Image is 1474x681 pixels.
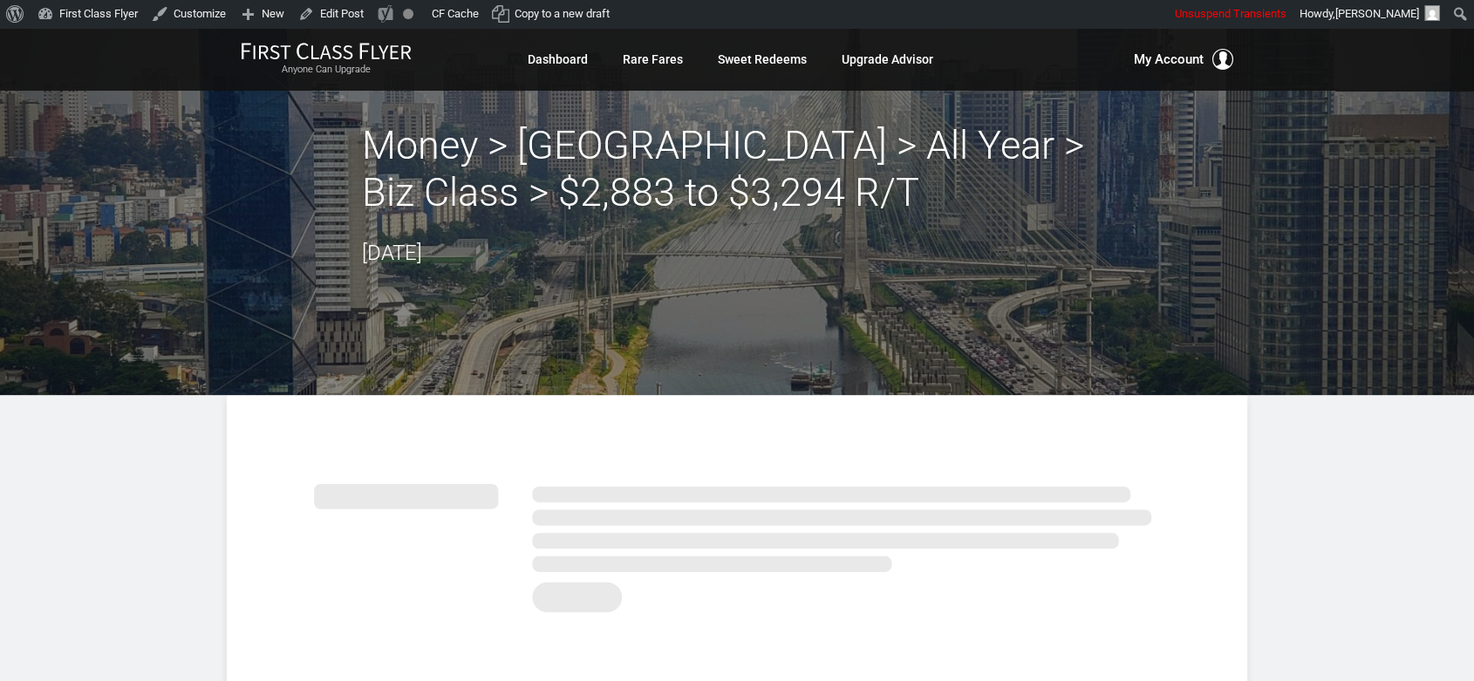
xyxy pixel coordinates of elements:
img: First Class Flyer [241,42,412,60]
img: summary.svg [314,465,1160,623]
span: [PERSON_NAME] [1335,7,1419,20]
a: Dashboard [528,44,588,75]
a: First Class FlyerAnyone Can Upgrade [241,42,412,77]
span: Unsuspend Transients [1175,7,1286,20]
button: My Account [1134,49,1233,70]
time: [DATE] [362,241,422,265]
a: Upgrade Advisor [842,44,933,75]
a: Rare Fares [623,44,683,75]
a: Sweet Redeems [718,44,807,75]
span: My Account [1134,49,1204,70]
h2: Money > [GEOGRAPHIC_DATA] > All Year > Biz Class > $2,883 to $3,294 R/T [362,122,1112,216]
small: Anyone Can Upgrade [241,64,412,76]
